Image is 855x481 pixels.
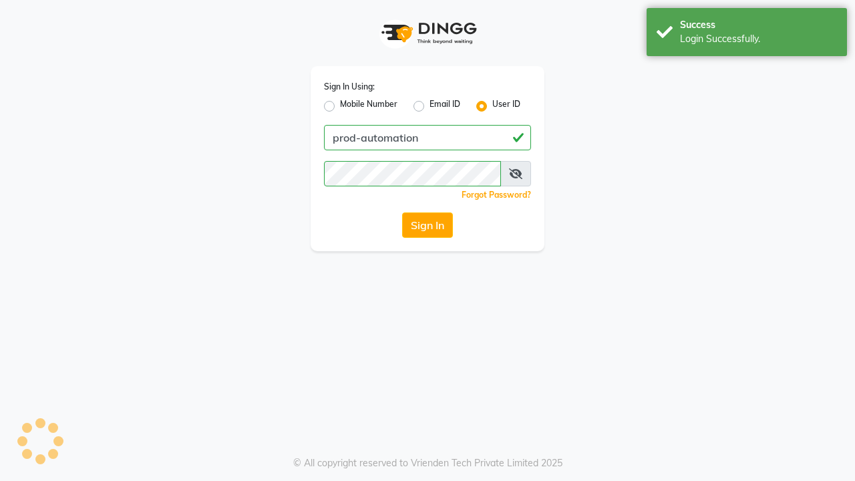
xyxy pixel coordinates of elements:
[340,98,397,114] label: Mobile Number
[324,161,501,186] input: Username
[374,13,481,53] img: logo1.svg
[324,81,375,93] label: Sign In Using:
[402,212,453,238] button: Sign In
[324,125,531,150] input: Username
[492,98,520,114] label: User ID
[430,98,460,114] label: Email ID
[462,190,531,200] a: Forgot Password?
[680,18,837,32] div: Success
[680,32,837,46] div: Login Successfully.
